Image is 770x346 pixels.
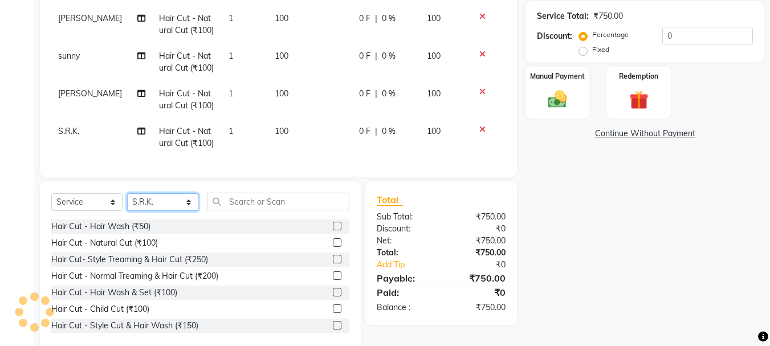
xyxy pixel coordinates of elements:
div: Discount: [368,223,441,235]
span: Hair Cut - Natural Cut (₹100) [159,88,214,111]
span: | [375,88,377,100]
div: Payable: [368,271,441,285]
div: Balance : [368,302,441,314]
input: Search or Scan [207,193,349,210]
span: 1 [229,13,233,23]
div: Hair Cut - Hair Wash (₹50) [51,221,150,233]
span: Hair Cut - Natural Cut (₹100) [159,13,214,35]
span: 100 [275,88,288,99]
img: _gift.svg [624,88,654,112]
div: ₹750.00 [441,211,514,223]
span: Hair Cut - Natural Cut (₹100) [159,51,214,73]
span: Hair Cut - Natural Cut (₹100) [159,126,214,148]
span: S.R.K. [58,126,79,136]
span: 0 % [382,13,396,25]
span: sunny [58,51,80,61]
div: Paid: [368,286,441,299]
div: Total: [368,247,441,259]
label: Manual Payment [530,71,585,82]
div: Hair Cut - Normal Treaming & Hair Cut (₹200) [51,270,218,282]
div: ₹750.00 [441,235,514,247]
div: ₹750.00 [441,271,514,285]
div: Hair Cut- Style Treaming & Hair Cut (₹250) [51,254,208,266]
label: Redemption [619,71,658,82]
span: 0 F [359,50,370,62]
span: 100 [275,126,288,136]
span: [PERSON_NAME] [58,13,122,23]
div: ₹0 [441,223,514,235]
div: Discount: [537,30,572,42]
div: ₹750.00 [441,247,514,259]
span: 0 % [382,125,396,137]
span: [PERSON_NAME] [58,88,122,99]
div: ₹750.00 [593,10,623,22]
div: Hair Cut - Child Cut (₹100) [51,303,149,315]
span: Total [377,194,403,206]
a: Continue Without Payment [528,128,762,140]
span: 100 [427,13,441,23]
a: Add Tip [368,259,453,271]
div: Hair Cut - Style Cut & Hair Wash (₹150) [51,320,198,332]
span: 100 [427,126,441,136]
div: ₹0 [454,259,515,271]
label: Fixed [592,44,609,55]
div: Service Total: [537,10,589,22]
span: | [375,50,377,62]
span: 100 [427,88,441,99]
label: Percentage [592,30,629,40]
div: Hair Cut - Hair Wash & Set (₹100) [51,287,177,299]
div: ₹750.00 [441,302,514,314]
span: 100 [275,13,288,23]
span: 0 F [359,125,370,137]
span: | [375,13,377,25]
span: 0 F [359,13,370,25]
span: 1 [229,88,233,99]
img: _cash.svg [542,88,573,110]
div: Net: [368,235,441,247]
span: 1 [229,126,233,136]
div: Sub Total: [368,211,441,223]
span: 100 [275,51,288,61]
span: 1 [229,51,233,61]
span: | [375,125,377,137]
div: ₹0 [441,286,514,299]
span: 0 % [382,50,396,62]
span: 0 % [382,88,396,100]
span: 100 [427,51,441,61]
span: 0 F [359,88,370,100]
div: Hair Cut - Natural Cut (₹100) [51,237,158,249]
